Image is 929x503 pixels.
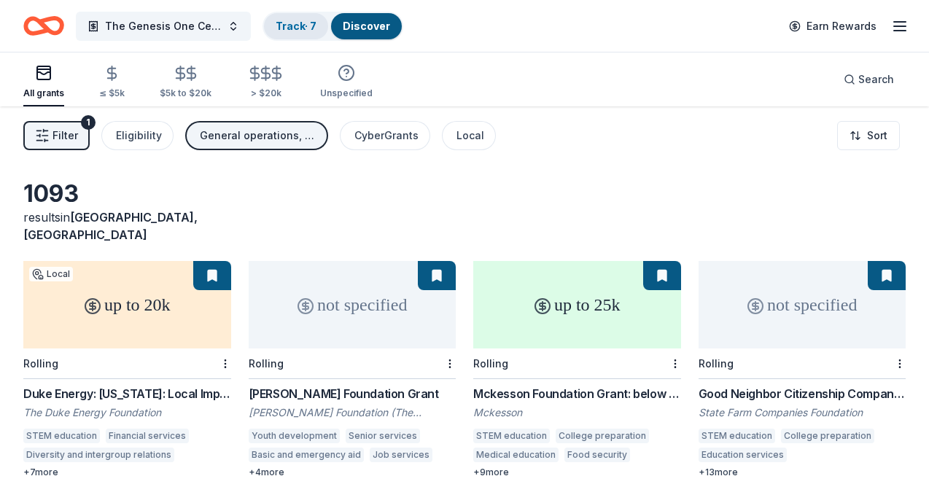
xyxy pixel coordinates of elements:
[99,59,125,106] button: ≤ $5k
[23,121,90,150] button: Filter1
[276,20,316,32] a: Track· 7
[53,127,78,144] span: Filter
[246,87,285,99] div: > $20k
[473,429,550,443] div: STEM education
[354,127,419,144] div: CyberGrants
[442,121,496,150] button: Local
[473,385,681,402] div: Mckesson Foundation Grant: below $25,000
[106,429,189,443] div: Financial services
[99,87,125,99] div: ≤ $5k
[23,210,198,242] span: in
[699,357,734,370] div: Rolling
[456,127,484,144] div: Local
[320,58,373,106] button: Unspecified
[473,448,559,462] div: Medical education
[320,87,373,99] div: Unspecified
[699,405,906,420] div: State Farm Companies Foundation
[249,448,364,462] div: Basic and emergency aid
[473,405,681,420] div: Mckesson
[249,467,456,478] div: + 4 more
[105,17,222,35] span: The Genesis One Center Launch
[370,448,432,462] div: Job services
[249,261,456,348] div: not specified
[858,71,894,88] span: Search
[23,208,231,243] div: results
[23,405,231,420] div: The Duke Energy Foundation
[699,448,787,462] div: Education services
[116,127,162,144] div: Eligibility
[780,13,885,39] a: Earn Rewards
[699,429,775,443] div: STEM education
[29,267,73,281] div: Local
[76,12,251,41] button: The Genesis One Center Launch
[473,261,681,478] a: up to 25kRollingMckesson Foundation Grant: below $25,000MckessonSTEM educationCollege preparation...
[249,429,340,443] div: Youth development
[200,127,316,144] div: General operations, Projects & programming, Capital, Education, Training and capacity building
[185,121,328,150] button: General operations, Projects & programming, Capital, Education, Training and capacity building
[23,357,58,370] div: Rolling
[23,448,174,462] div: Diversity and intergroup relations
[867,127,887,144] span: Sort
[249,357,284,370] div: Rolling
[699,261,906,478] a: not specifiedRollingGood Neighbor Citizenship Company GrantsState Farm Companies FoundationSTEM e...
[246,59,285,106] button: > $20k
[781,429,874,443] div: College preparation
[340,121,430,150] button: CyberGrants
[160,59,211,106] button: $5k to $20k
[564,448,630,462] div: Food security
[473,357,508,370] div: Rolling
[263,12,403,41] button: Track· 7Discover
[837,121,900,150] button: Sort
[23,179,231,208] div: 1093
[23,58,64,106] button: All grants
[699,261,906,348] div: not specified
[160,87,211,99] div: $5k to $20k
[23,9,64,43] a: Home
[23,261,231,348] div: up to 20k
[23,87,64,99] div: All grants
[249,261,456,478] a: not specifiedRolling[PERSON_NAME] Foundation Grant[PERSON_NAME] Foundation (The [PERSON_NAME] Fou...
[23,261,231,478] a: up to 20kLocalRollingDuke Energy: [US_STATE]: Local Impact GrantsThe Duke Energy FoundationSTEM e...
[473,261,681,348] div: up to 25k
[556,429,649,443] div: College preparation
[346,429,420,443] div: Senior services
[699,385,906,402] div: Good Neighbor Citizenship Company Grants
[793,448,900,462] div: Disaster preparedness
[473,467,681,478] div: + 9 more
[81,115,96,130] div: 1
[249,385,456,402] div: [PERSON_NAME] Foundation Grant
[249,405,456,420] div: [PERSON_NAME] Foundation (The [PERSON_NAME] Foundation)
[699,467,906,478] div: + 13 more
[101,121,174,150] button: Eligibility
[23,385,231,402] div: Duke Energy: [US_STATE]: Local Impact Grants
[832,65,906,94] button: Search
[23,429,100,443] div: STEM education
[343,20,390,32] a: Discover
[23,467,231,478] div: + 7 more
[23,210,198,242] span: [GEOGRAPHIC_DATA], [GEOGRAPHIC_DATA]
